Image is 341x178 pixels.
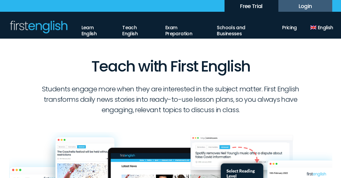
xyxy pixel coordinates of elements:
[9,39,332,77] h1: Teach with First English
[81,20,109,37] a: Learn English
[165,20,203,37] a: Exam Preparation
[282,20,297,31] a: Pricing
[318,25,333,31] span: English
[310,20,332,31] a: English
[122,20,152,37] a: Teach English
[37,84,304,115] p: Students engage more when they are interested in the subject matter. First English transforms dai...
[217,20,269,37] a: Schools and Businesses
